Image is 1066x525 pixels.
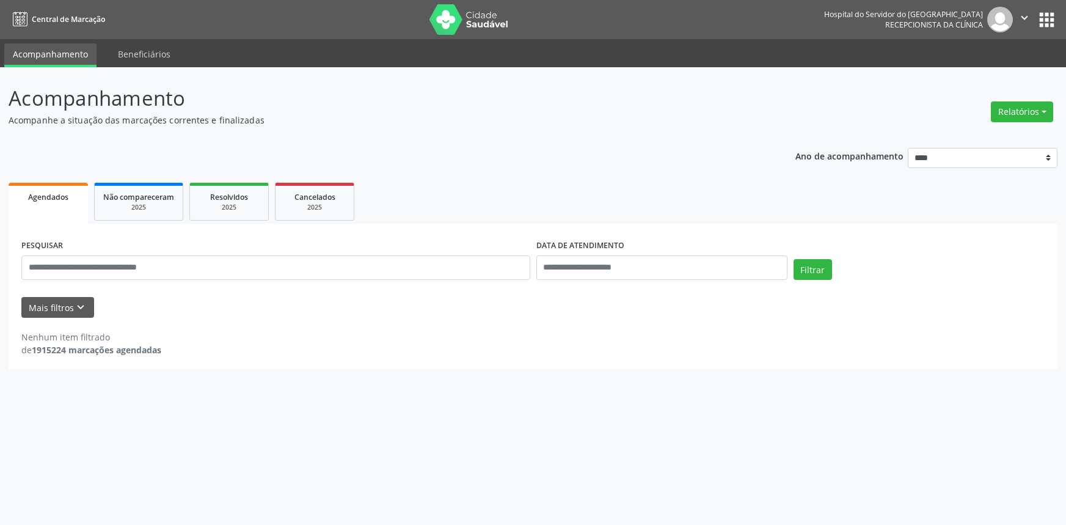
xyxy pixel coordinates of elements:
p: Ano de acompanhamento [795,148,904,163]
a: Acompanhamento [4,43,97,67]
div: 2025 [284,203,345,212]
i:  [1018,11,1031,24]
span: Agendados [28,192,68,202]
span: Não compareceram [103,192,174,202]
div: de [21,343,161,356]
label: DATA DE ATENDIMENTO [536,237,624,255]
span: Resolvidos [210,192,248,202]
i: keyboard_arrow_down [74,301,87,314]
div: 2025 [103,203,174,212]
span: Cancelados [294,192,335,202]
button: Mais filtroskeyboard_arrow_down [21,297,94,318]
a: Beneficiários [109,43,179,65]
img: img [987,7,1013,32]
button: Filtrar [794,259,832,280]
strong: 1915224 marcações agendadas [32,344,161,356]
span: Central de Marcação [32,14,105,24]
div: Hospital do Servidor do [GEOGRAPHIC_DATA] [824,9,983,20]
button:  [1013,7,1036,32]
button: Relatórios [991,101,1053,122]
p: Acompanhe a situação das marcações correntes e finalizadas [9,114,743,127]
button: apps [1036,9,1057,31]
div: Nenhum item filtrado [21,331,161,343]
label: PESQUISAR [21,237,63,255]
p: Acompanhamento [9,83,743,114]
span: Recepcionista da clínica [885,20,983,30]
a: Central de Marcação [9,9,105,29]
div: 2025 [199,203,260,212]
